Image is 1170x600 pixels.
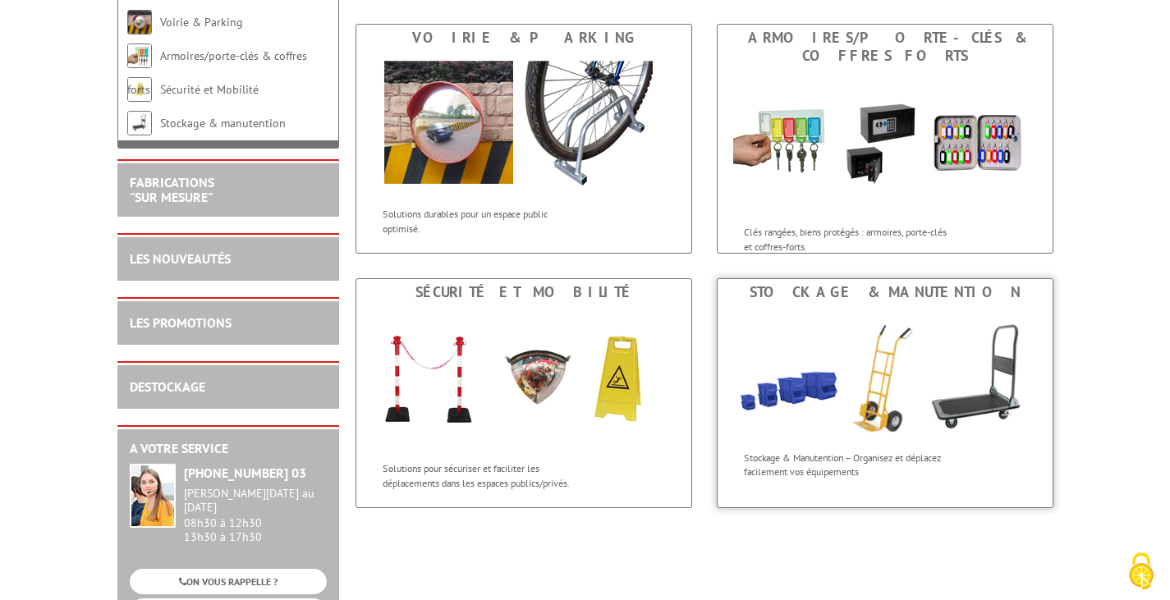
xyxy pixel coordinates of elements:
[160,116,286,131] a: Stockage & manutention
[360,283,687,301] div: Sécurité et Mobilité
[184,465,306,481] strong: [PHONE_NUMBER] 03
[160,82,259,97] a: Sécurité et Mobilité
[722,283,1048,301] div: Stockage & manutention
[127,48,307,97] a: Armoires/porte-clés & coffres forts
[130,569,327,594] a: ON VOUS RAPPELLE ?
[130,250,231,267] a: LES NOUVEAUTÉS
[184,487,327,515] div: [PERSON_NAME][DATE] au [DATE]
[1113,544,1170,600] button: Cookies (fenêtre modale)
[130,314,232,331] a: LES PROMOTIONS
[130,378,205,395] a: DESTOCKAGE
[130,442,327,456] h2: A votre service
[127,111,152,135] img: Stockage & manutention
[127,10,152,34] img: Voirie & Parking
[184,487,327,543] div: 08h30 à 12h30 13h30 à 17h30
[372,51,676,199] img: Voirie & Parking
[160,15,243,30] a: Voirie & Parking
[130,174,214,205] a: FABRICATIONS"Sur Mesure"
[718,305,1053,442] img: Stockage & manutention
[356,24,692,254] a: Voirie & Parking Voirie & Parking Solutions durables pour un espace public optimisé.
[360,29,687,47] div: Voirie & Parking
[744,451,947,479] p: Stockage & Manutention – Organisez et déplacez facilement vos équipements
[717,24,1053,254] a: Armoires/porte-clés & coffres forts Armoires/porte-clés & coffres forts Clés rangées, biens proté...
[383,461,586,489] p: Solutions pour sécuriser et faciliter les déplacements dans les espaces publics/privés.
[733,69,1037,217] img: Armoires/porte-clés & coffres forts
[1121,551,1162,592] img: Cookies (fenêtre modale)
[372,305,676,453] img: Sécurité et Mobilité
[127,44,152,68] img: Armoires/porte-clés & coffres forts
[722,29,1048,65] div: Armoires/porte-clés & coffres forts
[744,225,947,253] p: Clés rangées, biens protégés : armoires, porte-clés et coffres-forts.
[717,278,1053,508] a: Stockage & manutention Stockage & manutention Stockage & Manutention – Organisez et déplacez faci...
[130,464,176,528] img: widget-service.jpg
[383,207,586,235] p: Solutions durables pour un espace public optimisé.
[356,278,692,508] a: Sécurité et Mobilité Sécurité et Mobilité Solutions pour sécuriser et faciliter les déplacements ...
